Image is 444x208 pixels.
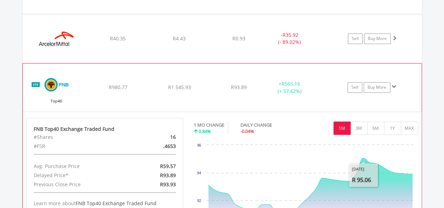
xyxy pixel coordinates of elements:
a: Buy More [364,82,390,93]
span: R40.35 [110,35,126,42]
span: R1 545.93 [168,84,191,90]
img: EQU.ZA.ACL.png [26,23,86,61]
text: 96 [197,143,201,147]
div: + (+ 57.62%) [263,80,316,94]
span: R93.89 [231,84,247,90]
span: R4.43 [173,35,186,42]
div: Avg. Purchase Price [28,161,130,170]
div: #Shares [28,132,130,141]
div: 1 MO CHANGE [194,121,224,128]
button: 3M [350,121,367,135]
button: 1M [333,121,351,135]
div: Delayed Price* [28,170,130,180]
span: -0.04% [240,128,254,134]
a: Buy More [364,33,391,44]
span: R35.92 [283,32,298,38]
span: 0.84% [199,128,211,134]
span: R93.89 [160,172,176,178]
span: R59.57 [160,162,176,169]
span: R565.16 [281,80,300,87]
span: R93.93 [160,181,176,187]
div: .4653 [130,141,181,150]
button: 1Y [384,121,401,135]
button: MAX [401,121,418,135]
div: 16 [130,132,181,141]
text: 94 [197,171,201,175]
a: Sell [347,82,362,93]
span: R980.77 [108,84,127,90]
text: 92 [197,199,201,202]
div: #FSR [28,141,130,150]
div: Previous Close Price [28,180,130,189]
div: - (- 89.02%) [263,32,316,46]
button: 6M [367,121,384,135]
span: R0.93 [232,35,245,42]
div: DAILY CHANGE [240,121,297,128]
img: EQU.ZA.FNBT40.png [26,72,87,109]
a: Sell [348,33,363,44]
div: Learn more about [34,200,176,207]
div: FNB Top40 Exchange Traded Fund [34,125,176,132]
span: FNB Top40 Exchange Traded Fund [76,200,157,206]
